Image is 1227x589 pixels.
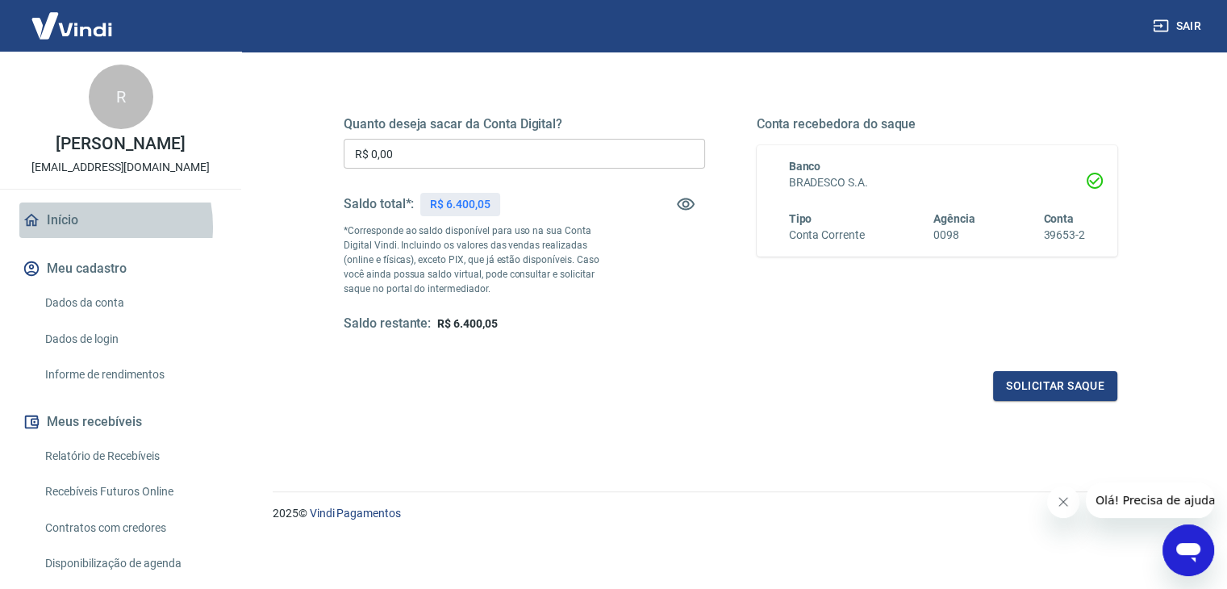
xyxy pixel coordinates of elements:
a: Dados da conta [39,286,222,320]
a: Relatório de Recebíveis [39,440,222,473]
iframe: Mensagem da empresa [1086,482,1214,518]
a: Vindi Pagamentos [310,507,401,520]
button: Solicitar saque [993,371,1117,401]
iframe: Botão para abrir a janela de mensagens [1162,524,1214,576]
p: [EMAIL_ADDRESS][DOMAIN_NAME] [31,159,210,176]
h6: Conta Corrente [789,227,865,244]
a: Dados de login [39,323,222,356]
h6: BRADESCO S.A. [789,174,1086,191]
h6: 0098 [933,227,975,244]
span: Agência [933,212,975,225]
a: Contratos com credores [39,512,222,545]
p: R$ 6.400,05 [430,196,490,213]
h5: Quanto deseja sacar da Conta Digital? [344,116,705,132]
span: R$ 6.400,05 [437,317,497,330]
button: Meus recebíveis [19,404,222,440]
span: Tipo [789,212,812,225]
p: [PERSON_NAME] [56,136,185,152]
p: *Corresponde ao saldo disponível para uso na sua Conta Digital Vindi. Incluindo os valores das ve... [344,223,615,296]
a: Início [19,203,222,238]
a: Informe de rendimentos [39,358,222,391]
span: Conta [1043,212,1074,225]
h5: Saldo total*: [344,196,414,212]
div: R [89,65,153,129]
h5: Saldo restante: [344,315,431,332]
a: Disponibilização de agenda [39,547,222,580]
p: 2025 © [273,505,1188,522]
span: Olá! Precisa de ajuda? [10,11,136,24]
button: Meu cadastro [19,251,222,286]
span: Banco [789,160,821,173]
iframe: Fechar mensagem [1047,486,1079,518]
a: Recebíveis Futuros Online [39,475,222,508]
img: Vindi [19,1,124,50]
button: Sair [1150,11,1208,41]
h6: 39653-2 [1043,227,1085,244]
h5: Conta recebedora do saque [757,116,1118,132]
